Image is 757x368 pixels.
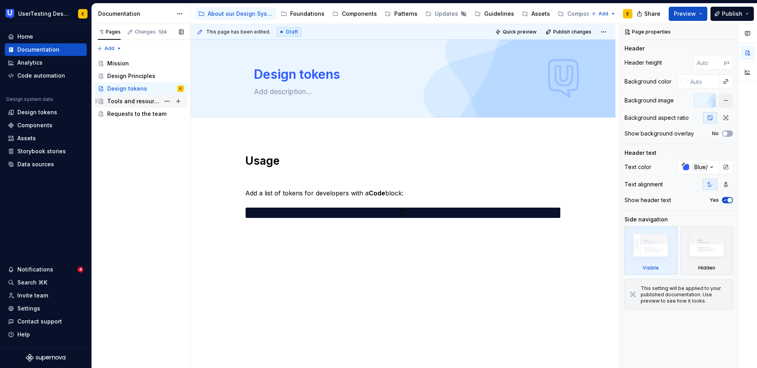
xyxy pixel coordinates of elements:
a: About our Design System [195,7,276,20]
div: Background color [625,78,671,85]
div: Data sources [17,160,54,168]
div: Page tree [95,57,187,120]
div: Composable Patterns [567,10,627,18]
input: Auto [687,74,719,89]
div: Header [625,45,645,52]
div: Assets [17,134,36,142]
p: Add a list of tokens for developers with a block: [245,188,561,198]
div: Patterns [394,10,418,18]
div: Contact support [17,318,62,325]
div: Storybook stories [17,147,66,155]
div: Pages [98,29,121,35]
div: Background image [625,97,674,104]
div: Text color [625,163,651,171]
span: Draft [286,29,298,35]
div: Header text [625,149,656,157]
a: Settings [5,302,87,315]
button: Notifications4 [5,263,87,276]
button: Publish [710,7,754,21]
p: px [724,59,730,66]
div: Search ⌘K [17,279,47,286]
div: Guidelines [484,10,514,18]
div: UserTesting Design System [18,10,69,18]
button: Search ⌘K [5,276,87,289]
button: Preview [669,7,707,21]
a: Assets [519,7,553,20]
a: Composable Patterns [555,7,639,20]
label: Yes [710,197,719,203]
a: Components [329,7,380,20]
span: 4 [77,266,84,273]
a: Components [5,119,87,132]
a: Patterns [382,7,421,20]
span: Add [599,11,608,17]
div: About our Design System [208,10,273,18]
span: Quick preview [503,29,537,35]
div: Analytics [17,59,43,67]
div: Documentation [17,46,60,54]
div: Requests to the team [107,110,166,118]
div: Side navigation [625,216,668,223]
h1: Usage [245,154,561,168]
button: Publish changes [543,26,595,37]
span: Share [644,10,660,18]
div: Help [17,331,30,338]
a: Guidelines [472,7,517,20]
div: Code automation [17,72,65,80]
div: Documentation [98,10,173,18]
div: Text alignment [625,180,663,188]
a: Storybook stories [5,145,87,158]
span: Add [104,45,114,52]
label: No [712,130,719,137]
div: Design system data [6,96,53,102]
a: Foundations [278,7,328,20]
div: Hidden [681,227,733,275]
a: Data sources [5,158,87,171]
a: Design Principles [95,70,187,82]
a: Assets [5,132,87,145]
div: Visible [625,227,677,275]
input: Auto [694,56,724,70]
div: Assets [531,10,550,18]
img: 41adf70f-fc1c-4662-8e2d-d2ab9c673b1b.png [6,9,15,19]
div: Hidden [698,265,715,271]
div: Invite team [17,292,48,299]
button: UserTesting Design SystemE [2,5,90,22]
button: Help [5,328,87,341]
div: Blue/500 [692,163,720,171]
a: Analytics [5,56,87,69]
div: Design tokens [107,85,147,93]
button: Contact support [5,315,87,328]
div: Components [17,121,52,129]
div: Components [342,10,377,18]
a: Invite team [5,289,87,302]
span: Preview [674,10,696,18]
div: Home [17,33,33,41]
div: Updates [435,10,458,18]
button: Blue/500 [678,160,719,174]
div: Settings [17,305,40,312]
button: Quick preview [493,26,540,37]
a: Design tokens [5,106,87,119]
a: Tools and resources [95,95,187,108]
a: Requests to the team [95,108,187,120]
a: Documentation [5,43,87,56]
svg: Supernova Logo [26,354,65,362]
a: Design tokensE [95,82,187,95]
div: Background aspect ratio [625,114,689,122]
div: Show header text [625,196,671,204]
div: Foundations [290,10,324,18]
div: Notifications [17,266,53,273]
textarea: Design tokens [252,65,550,84]
span: This page has been edited. [206,29,270,35]
a: Code automation [5,69,87,82]
a: Home [5,30,87,43]
div: E [180,85,181,93]
div: Design tokens [17,108,57,116]
a: Updates [422,7,470,20]
button: Share [633,7,666,21]
a: Mission [95,57,187,70]
span: Publish changes [553,29,591,35]
div: Changes [135,29,168,35]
